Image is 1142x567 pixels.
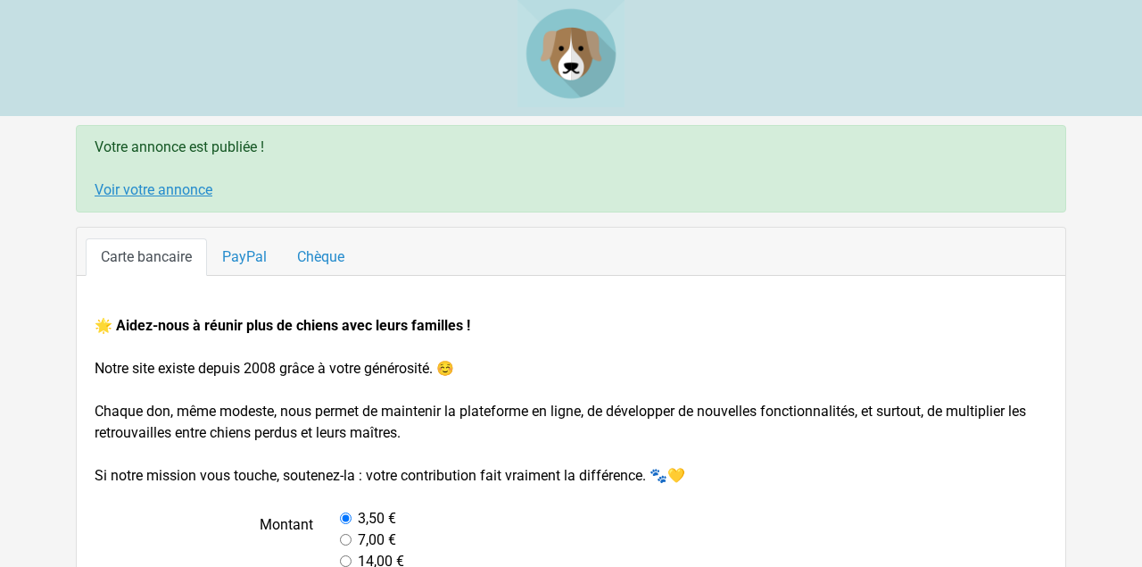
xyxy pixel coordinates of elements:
a: Chèque [282,238,360,276]
strong: 🌟 Aidez-nous à réunir plus de chiens avec leurs familles ! [95,317,470,334]
a: PayPal [207,238,282,276]
label: 7,00 € [358,529,396,551]
a: Voir votre annonce [95,181,212,198]
a: Carte bancaire [86,238,207,276]
div: Votre annonce est publiée ! [76,125,1066,213]
label: 3,50 € [358,508,396,529]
